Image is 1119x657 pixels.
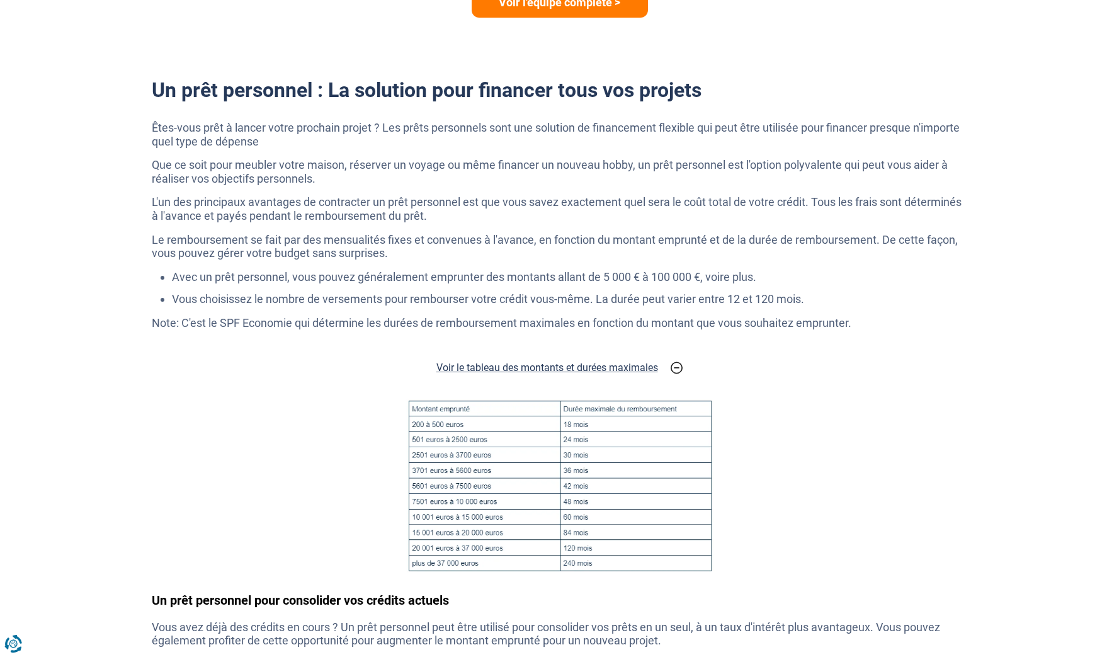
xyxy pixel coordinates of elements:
[152,78,968,102] h2: Un prêt personnel : La solution pour financer tous vos projets
[172,270,968,284] li: Avec un prêt personnel, vous pouvez généralement emprunter des montants allant de 5 000 € à 100 0...
[396,391,724,580] img: Voir le tableau des montants et durées maximales
[152,316,968,330] p: Note: C'est le SPF Economie qui détermine les durées de remboursement maximales en fonction du mo...
[152,620,968,648] p: Vous avez déjà des crédits en cours ? Un prêt personnel peut être utilisé pour consolider vos prê...
[152,195,968,222] p: L'un des principaux avantages de contracter un prêt personnel est que vous savez exactement quel ...
[152,360,968,375] a: Voir le tableau des montants et durées maximales
[436,360,658,375] h2: Voir le tableau des montants et durées maximales
[172,292,968,306] li: Vous choisissez le nombre de versements pour rembourser votre crédit vous-même. La durée peut var...
[152,158,968,185] p: Que ce soit pour meubler votre maison, réserver un voyage ou même financer un nouveau hobby, un p...
[152,121,968,148] p: Êtes-vous prêt à lancer votre prochain projet ? Les prêts personnels sont une solution de finance...
[152,233,968,260] p: Le remboursement se fait par des mensualités fixes et convenues à l'avance, en fonction du montan...
[152,593,968,608] h3: Un prêt personnel pour consolider vos crédits actuels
